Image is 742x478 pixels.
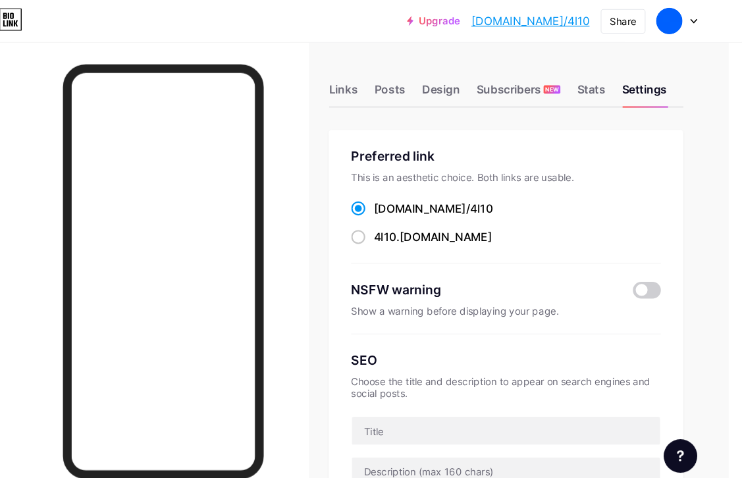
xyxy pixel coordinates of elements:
div: Share [618,13,643,27]
div: Subscribers [492,76,571,100]
div: Design [440,76,476,100]
span: 4l10 [486,190,507,203]
input: Description (max 160 chars) [375,431,665,457]
div: Posts [396,76,425,100]
div: This is an aesthetic choice. Both links are usable. [374,161,666,173]
div: Links [353,76,380,100]
div: Settings [629,76,671,100]
div: Preferred link [374,138,666,156]
span: 4l10 [395,217,416,230]
div: Choose the title and description to appear on search engines and social posts. [374,354,666,376]
div: SEO [374,331,666,348]
a: [DOMAIN_NAME]/4l10 [487,12,598,28]
div: .[DOMAIN_NAME] [395,215,506,231]
input: Title [375,392,665,419]
a: Upgrade [427,14,477,25]
img: Fatimah Alrashidi [661,7,686,32]
div: NSFW warning [374,264,623,282]
div: [DOMAIN_NAME]/ [395,188,507,204]
div: Stats [587,76,613,100]
div: Show a warning before displaying your page. [374,287,666,298]
span: NEW [557,80,570,88]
